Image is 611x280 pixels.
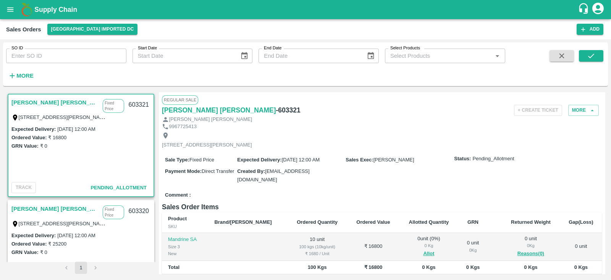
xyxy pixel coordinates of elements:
div: 603321 [124,96,154,114]
a: [PERSON_NAME] [PERSON_NAME] [11,204,99,214]
input: Enter SO ID [6,49,126,63]
label: ₹ 0 [40,143,47,149]
label: Select Products [390,45,420,51]
label: Comment : [165,192,191,199]
span: Pending_Allotment [472,155,514,163]
label: Ordered Value: [11,135,47,140]
h6: - 603321 [276,105,301,116]
button: Allot [423,249,434,258]
span: [DATE] 12:00 AM [282,157,320,163]
b: Allotted Quantity [409,219,449,225]
a: Supply Chain [34,4,578,15]
p: [PERSON_NAME] [PERSON_NAME] [169,116,252,123]
label: Start Date [138,45,157,51]
button: open drawer [2,1,19,18]
label: GRN Value: [11,249,39,255]
div: New [168,250,202,257]
button: Select DC [47,24,138,35]
span: [PERSON_NAME] [373,157,414,163]
div: ₹ 1680 / Unit [293,250,341,257]
span: Regular Sale [162,95,198,104]
button: More [568,105,599,116]
button: page 1 [75,262,87,274]
b: Ordered Quantity [297,219,338,225]
label: [DATE] 12:00 AM [57,126,95,132]
label: Payment Mode : [165,168,202,174]
label: End Date [264,45,281,51]
td: ₹ 16800 [347,233,399,261]
input: Select Products [387,51,490,61]
button: Choose date [364,49,378,63]
label: ₹ 0 [40,249,47,255]
b: 0 Kgs [574,264,588,270]
div: 0 unit [464,239,481,254]
label: ₹ 25200 [48,241,66,247]
label: Ordered Value: [11,241,47,247]
div: 0 Kg [508,242,554,249]
td: 10 unit [287,233,347,261]
b: Gap(Loss) [569,219,593,225]
input: Start Date [133,49,234,63]
b: 0 Kgs [524,264,537,270]
div: 603320 [124,202,154,220]
b: 100 Kgs [308,264,327,270]
strong: More [16,73,34,79]
h6: Sales Order Items [162,202,602,212]
p: Fixed Price [103,205,124,219]
label: [STREET_ADDRESS][PERSON_NAME] [19,114,109,120]
img: logo [19,2,34,17]
b: Product [168,216,187,221]
b: GRN [467,219,478,225]
span: [EMAIL_ADDRESS][DOMAIN_NAME] [237,168,309,182]
a: [PERSON_NAME] [PERSON_NAME] [162,105,276,116]
button: Reasons(0) [508,249,554,258]
span: Pending_Allotment [91,185,147,190]
div: SKU [168,223,202,230]
p: Fixed Price [103,99,124,113]
label: ₹ 16800 [48,135,66,140]
label: [DATE] 12:00 AM [57,233,95,238]
button: Open [492,51,502,61]
div: 0 Kg [464,247,481,254]
button: Choose date [237,49,252,63]
b: ₹ 16800 [364,264,383,270]
div: 0 unit ( 0 %) [405,235,452,258]
label: Created By : [237,168,265,174]
label: Expected Delivery : [11,126,56,132]
div: 0 unit [508,235,554,258]
label: SO ID [11,45,23,51]
div: Sales Orders [6,24,41,34]
span: Fixed Price [189,157,214,163]
p: Mandrine SA [168,236,202,243]
p: [STREET_ADDRESS][PERSON_NAME] [162,142,252,149]
b: Supply Chain [34,6,77,13]
label: [STREET_ADDRESS][PERSON_NAME] [19,220,109,226]
div: 0 Kg [405,242,452,249]
div: account of current user [591,2,605,18]
p: 9967725413 [169,123,197,130]
b: Brand/[PERSON_NAME] [214,219,272,225]
label: Sale Type : [165,157,189,163]
label: GRN Value: [11,143,39,149]
input: End Date [259,49,360,63]
a: [PERSON_NAME] [PERSON_NAME] [11,98,99,107]
td: 0 unit [560,233,602,261]
button: More [6,69,36,82]
div: 100 kgs (10kg/unit) [293,243,341,250]
div: Size 3 [168,243,202,250]
label: Expected Delivery : [237,157,281,163]
b: Ordered Value [356,219,390,225]
b: 0 Kgs [466,264,480,270]
nav: pagination navigation [59,262,103,274]
b: Total [168,264,179,270]
span: Direct Transfer [202,168,234,174]
label: Expected Delivery : [11,233,56,238]
b: Returned Weight [511,219,551,225]
b: 0 Kgs [422,264,435,270]
button: Add [577,24,603,35]
label: Status: [454,155,471,163]
label: Sales Exec : [346,157,373,163]
div: customer-support [578,3,591,16]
